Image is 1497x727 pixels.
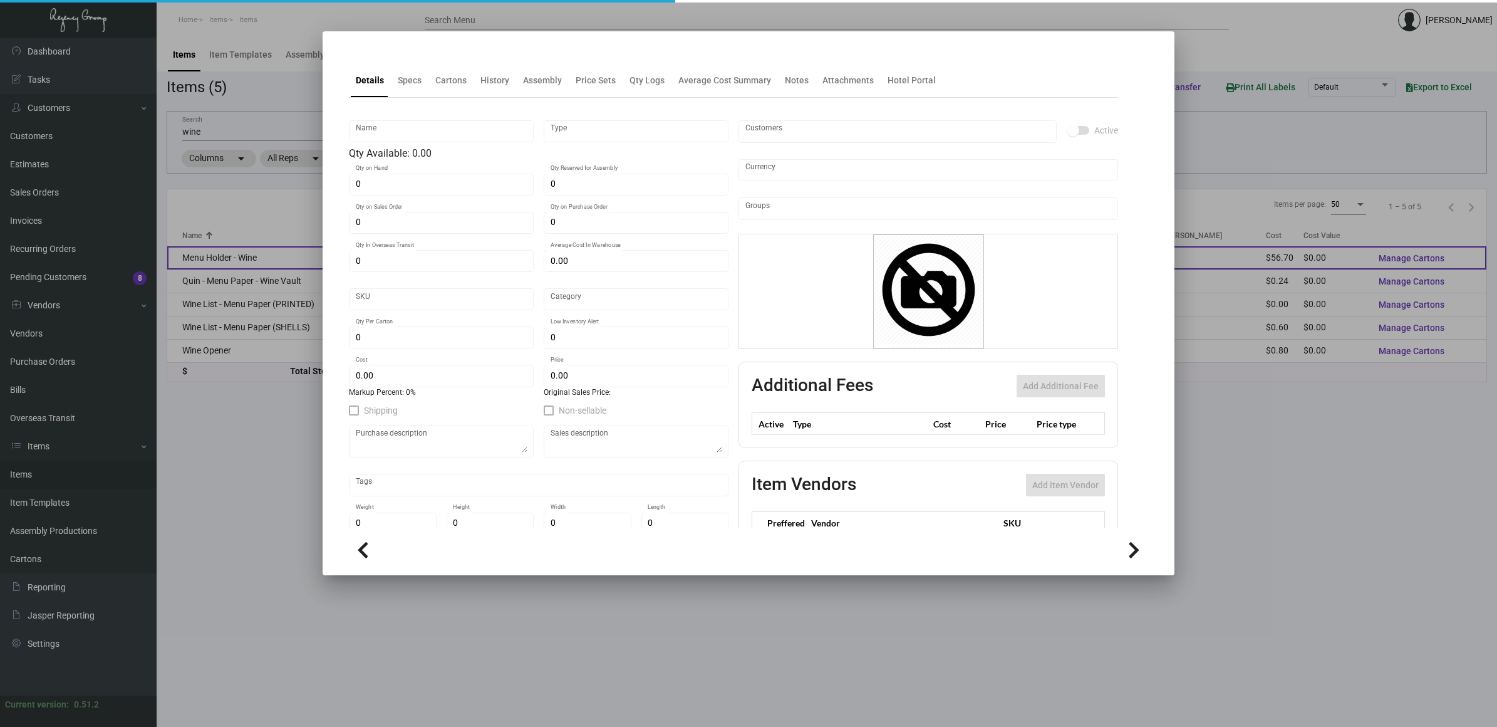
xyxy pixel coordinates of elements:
[930,413,982,435] th: Cost
[349,146,728,161] div: Qty Available: 0.00
[576,74,616,87] div: Price Sets
[1026,474,1105,496] button: Add item Vendor
[752,512,805,534] th: Preffered
[364,403,398,418] span: Shipping
[1094,123,1118,138] span: Active
[629,74,665,87] div: Qty Logs
[559,403,606,418] span: Non-sellable
[982,413,1033,435] th: Price
[5,698,69,711] div: Current version:
[745,204,1112,214] input: Add new..
[1023,381,1099,391] span: Add Additional Fee
[805,512,997,534] th: Vendor
[1032,480,1099,490] span: Add item Vendor
[435,74,467,87] div: Cartons
[356,74,384,87] div: Details
[678,74,771,87] div: Average Cost Summary
[790,413,930,435] th: Type
[745,127,1050,137] input: Add new..
[888,74,936,87] div: Hotel Portal
[785,74,809,87] div: Notes
[1017,375,1105,397] button: Add Additional Fee
[74,698,99,711] div: 0.51.2
[480,74,509,87] div: History
[752,474,856,496] h2: Item Vendors
[398,74,422,87] div: Specs
[822,74,874,87] div: Attachments
[1033,413,1090,435] th: Price type
[752,413,790,435] th: Active
[523,74,562,87] div: Assembly
[752,375,873,397] h2: Additional Fees
[997,512,1104,534] th: SKU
